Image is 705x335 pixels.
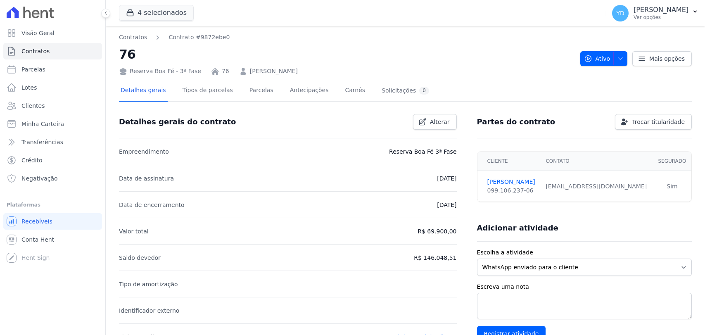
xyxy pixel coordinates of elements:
[3,152,102,169] a: Crédito
[181,80,235,102] a: Tipos de parcelas
[477,223,558,233] h3: Adicionar atividade
[7,200,99,210] div: Plataformas
[477,117,555,127] h3: Partes do contrato
[21,65,45,74] span: Parcelas
[3,97,102,114] a: Clientes
[119,200,185,210] p: Data de encerramento
[487,178,536,186] a: [PERSON_NAME]
[119,253,161,263] p: Saldo devedor
[119,33,574,42] nav: Breadcrumb
[437,200,456,210] p: [DATE]
[615,114,692,130] a: Trocar titularidade
[3,134,102,150] a: Transferências
[437,173,456,183] p: [DATE]
[3,79,102,96] a: Lotes
[653,171,691,202] td: Sim
[21,174,58,183] span: Negativação
[21,83,37,92] span: Lotes
[21,156,43,164] span: Crédito
[632,118,685,126] span: Trocar titularidade
[21,102,45,110] span: Clientes
[3,231,102,248] a: Conta Hent
[3,116,102,132] a: Minha Carteira
[546,182,648,191] div: [EMAIL_ADDRESS][DOMAIN_NAME]
[119,173,174,183] p: Data de assinatura
[634,14,688,21] p: Ver opções
[343,80,367,102] a: Carnês
[477,283,692,291] label: Escreva uma nota
[380,80,431,102] a: Solicitações0
[3,213,102,230] a: Recebíveis
[649,55,685,63] span: Mais opções
[584,51,610,66] span: Ativo
[250,67,298,76] a: [PERSON_NAME]
[477,152,541,171] th: Cliente
[21,138,63,146] span: Transferências
[413,114,457,130] a: Alterar
[119,226,149,236] p: Valor total
[119,117,236,127] h3: Detalhes gerais do contrato
[119,279,178,289] p: Tipo de amortização
[222,67,229,76] a: 76
[487,186,536,195] div: 099.106.237-06
[119,306,179,316] p: Identificador externo
[119,5,194,21] button: 4 selecionados
[119,45,574,64] h2: 76
[632,51,692,66] a: Mais opções
[3,25,102,41] a: Visão Geral
[21,120,64,128] span: Minha Carteira
[418,226,456,236] p: R$ 69.900,00
[3,170,102,187] a: Negativação
[3,61,102,78] a: Parcelas
[430,118,450,126] span: Alterar
[541,152,653,171] th: Contato
[21,235,54,244] span: Conta Hent
[119,80,168,102] a: Detalhes gerais
[119,67,201,76] div: Reserva Boa Fé - 3ª Fase
[382,87,429,95] div: Solicitações
[3,43,102,59] a: Contratos
[634,6,688,14] p: [PERSON_NAME]
[21,217,52,226] span: Recebíveis
[419,87,429,95] div: 0
[119,33,147,42] a: Contratos
[21,29,55,37] span: Visão Geral
[605,2,705,25] button: YD [PERSON_NAME] Ver opções
[414,253,456,263] p: R$ 146.048,51
[169,33,230,42] a: Contrato #9872ebe0
[580,51,628,66] button: Ativo
[616,10,624,16] span: YD
[119,147,169,157] p: Empreendimento
[21,47,50,55] span: Contratos
[653,152,691,171] th: Segurado
[119,33,230,42] nav: Breadcrumb
[389,147,456,157] p: Reserva Boa Fé 3ª Fase
[288,80,330,102] a: Antecipações
[477,248,692,257] label: Escolha a atividade
[248,80,275,102] a: Parcelas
